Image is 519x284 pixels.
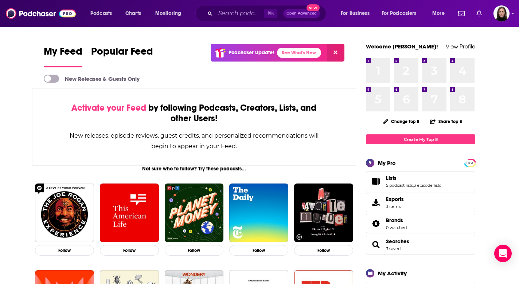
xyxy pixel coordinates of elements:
span: For Business [341,8,370,19]
a: Searches [386,238,409,245]
span: Popular Feed [91,45,153,62]
span: Exports [386,196,404,202]
img: The Joe Rogan Experience [35,184,94,242]
span: Brands [386,217,403,224]
button: Open AdvancedNew [283,9,320,18]
a: Popular Feed [91,45,153,67]
span: Charts [125,8,141,19]
span: My Feed [44,45,82,62]
a: Create My Top 8 [366,134,475,144]
a: PRO [465,160,474,165]
span: For Podcasters [382,8,417,19]
button: Show profile menu [493,5,510,21]
span: Monitoring [155,8,181,19]
button: open menu [427,8,454,19]
span: Lists [366,171,475,191]
a: Lists [386,175,441,181]
a: Welcome [PERSON_NAME]! [366,43,438,50]
button: Change Top 8 [379,117,424,126]
a: Charts [121,8,145,19]
input: Search podcasts, credits, & more... [215,8,264,19]
button: Follow [100,245,159,256]
img: This American Life [100,184,159,242]
img: User Profile [493,5,510,21]
a: Exports [366,193,475,212]
button: Follow [165,245,224,256]
div: Open Intercom Messenger [494,245,512,262]
a: Show notifications dropdown [455,7,468,20]
a: See What's New [277,48,321,58]
img: Podchaser - Follow, Share and Rate Podcasts [6,7,76,20]
div: Search podcasts, credits, & more... [202,5,333,22]
span: 3 items [386,204,404,209]
a: Lists [368,176,383,186]
button: Follow [294,245,353,256]
img: The Daily [229,184,288,242]
span: , [413,183,414,188]
span: Activate your Feed [71,102,146,113]
span: Open Advanced [286,12,317,15]
img: Planet Money [165,184,224,242]
span: More [432,8,445,19]
div: New releases, episode reviews, guest credits, and personalized recommendations will begin to appe... [69,130,319,151]
a: View Profile [446,43,475,50]
a: 3 episode lists [414,183,441,188]
button: open menu [150,8,191,19]
img: My Favorite Murder with Karen Kilgariff and Georgia Hardstark [294,184,353,242]
span: Brands [366,214,475,233]
span: Podcasts [90,8,112,19]
button: Share Top 8 [430,114,463,129]
span: Logged in as BevCat3 [493,5,510,21]
a: 0 watched [386,225,407,230]
a: 5 podcast lists [386,183,413,188]
span: Searches [366,235,475,255]
div: by following Podcasts, Creators, Lists, and other Users! [69,103,319,124]
span: ⌘ K [264,9,277,18]
a: My Feed [44,45,82,67]
a: Brands [386,217,407,224]
button: Follow [229,245,288,256]
button: open menu [85,8,121,19]
span: Lists [386,175,397,181]
a: Searches [368,240,383,250]
span: Exports [368,197,383,208]
a: Show notifications dropdown [473,7,485,20]
span: New [307,4,320,11]
a: Brands [368,218,383,229]
button: open menu [336,8,379,19]
button: open menu [377,8,427,19]
div: My Pro [378,159,396,166]
a: New Releases & Guests Only [44,75,140,83]
div: Not sure who to follow? Try these podcasts... [32,166,356,172]
button: Follow [35,245,94,256]
div: My Activity [378,270,407,277]
p: Podchaser Update! [229,50,274,56]
a: 3 saved [386,246,401,251]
